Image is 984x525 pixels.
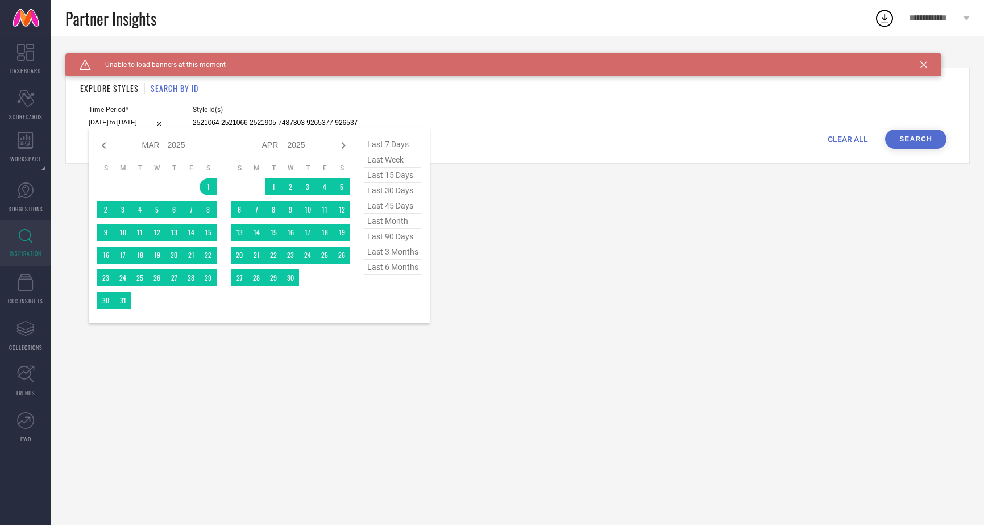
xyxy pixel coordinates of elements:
[148,247,165,264] td: Wed Mar 19 2025
[131,201,148,218] td: Tue Mar 04 2025
[10,249,41,257] span: INSPIRATION
[282,224,299,241] td: Wed Apr 16 2025
[131,224,148,241] td: Tue Mar 11 2025
[200,178,217,195] td: Sat Mar 01 2025
[299,164,316,173] th: Thursday
[182,224,200,241] td: Fri Mar 14 2025
[9,205,43,213] span: SUGGESTIONS
[131,269,148,286] td: Tue Mar 25 2025
[200,269,217,286] td: Sat Mar 29 2025
[165,224,182,241] td: Thu Mar 13 2025
[364,198,421,214] span: last 45 days
[248,201,265,218] td: Mon Apr 07 2025
[364,137,421,152] span: last 7 days
[165,269,182,286] td: Thu Mar 27 2025
[148,269,165,286] td: Wed Mar 26 2025
[114,224,131,241] td: Mon Mar 10 2025
[316,164,333,173] th: Friday
[114,164,131,173] th: Monday
[65,7,156,30] span: Partner Insights
[299,247,316,264] td: Thu Apr 24 2025
[265,247,282,264] td: Tue Apr 22 2025
[165,164,182,173] th: Thursday
[265,269,282,286] td: Tue Apr 29 2025
[165,247,182,264] td: Thu Mar 20 2025
[10,66,41,75] span: DASHBOARD
[151,82,198,94] h1: SEARCH BY ID
[364,152,421,168] span: last week
[282,247,299,264] td: Wed Apr 23 2025
[337,139,350,152] div: Next month
[885,130,946,149] button: Search
[316,224,333,241] td: Fri Apr 18 2025
[364,244,421,260] span: last 3 months
[193,116,358,130] input: Enter comma separated style ids e.g. 12345, 67890
[148,201,165,218] td: Wed Mar 05 2025
[231,201,248,218] td: Sun Apr 06 2025
[364,168,421,183] span: last 15 days
[364,260,421,275] span: last 6 months
[231,224,248,241] td: Sun Apr 13 2025
[364,229,421,244] span: last 90 days
[97,164,114,173] th: Sunday
[131,247,148,264] td: Tue Mar 18 2025
[200,201,217,218] td: Sat Mar 08 2025
[148,164,165,173] th: Wednesday
[248,164,265,173] th: Monday
[364,183,421,198] span: last 30 days
[231,164,248,173] th: Sunday
[193,106,358,114] span: Style Id(s)
[265,201,282,218] td: Tue Apr 08 2025
[182,247,200,264] td: Fri Mar 21 2025
[828,135,868,144] span: CLEAR ALL
[97,201,114,218] td: Sun Mar 02 2025
[333,164,350,173] th: Saturday
[80,82,139,94] h1: EXPLORE STYLES
[282,164,299,173] th: Wednesday
[114,292,131,309] td: Mon Mar 31 2025
[248,224,265,241] td: Mon Apr 14 2025
[265,164,282,173] th: Tuesday
[65,53,970,62] div: Back TO Dashboard
[265,178,282,195] td: Tue Apr 01 2025
[97,247,114,264] td: Sun Mar 16 2025
[9,343,43,352] span: COLLECTIONS
[114,247,131,264] td: Mon Mar 17 2025
[10,155,41,163] span: WORKSPACE
[16,389,35,397] span: TRENDS
[200,224,217,241] td: Sat Mar 15 2025
[131,164,148,173] th: Tuesday
[89,106,167,114] span: Time Period*
[282,269,299,286] td: Wed Apr 30 2025
[364,214,421,229] span: last month
[148,224,165,241] td: Wed Mar 12 2025
[200,247,217,264] td: Sat Mar 22 2025
[114,201,131,218] td: Mon Mar 03 2025
[114,269,131,286] td: Mon Mar 24 2025
[333,201,350,218] td: Sat Apr 12 2025
[97,269,114,286] td: Sun Mar 23 2025
[333,178,350,195] td: Sat Apr 05 2025
[182,164,200,173] th: Friday
[182,269,200,286] td: Fri Mar 28 2025
[91,61,226,69] span: Unable to load banners at this moment
[316,178,333,195] td: Fri Apr 04 2025
[316,201,333,218] td: Fri Apr 11 2025
[20,435,31,443] span: FWD
[200,164,217,173] th: Saturday
[299,178,316,195] td: Thu Apr 03 2025
[165,201,182,218] td: Thu Mar 06 2025
[97,292,114,309] td: Sun Mar 30 2025
[282,178,299,195] td: Wed Apr 02 2025
[299,224,316,241] td: Thu Apr 17 2025
[8,297,43,305] span: CDC INSIGHTS
[248,247,265,264] td: Mon Apr 21 2025
[97,139,111,152] div: Previous month
[9,113,43,121] span: SCORECARDS
[265,224,282,241] td: Tue Apr 15 2025
[182,201,200,218] td: Fri Mar 07 2025
[231,247,248,264] td: Sun Apr 20 2025
[89,116,167,128] input: Select time period
[97,224,114,241] td: Sun Mar 09 2025
[333,247,350,264] td: Sat Apr 26 2025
